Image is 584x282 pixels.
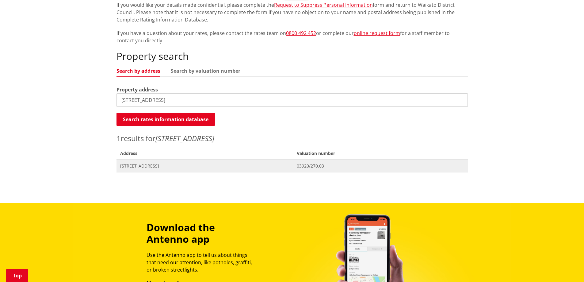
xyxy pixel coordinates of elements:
label: Property address [116,86,158,93]
a: [STREET_ADDRESS] 03920/270.03 [116,160,468,172]
a: online request form [354,30,400,37]
span: Address [116,147,293,160]
p: Use the Antenno app to tell us about things that need our attention, like potholes, graffiti, or ... [147,251,258,273]
span: Valuation number [293,147,468,160]
input: e.g. Duke Street NGARUAWAHIA [116,93,468,107]
span: 03920/270.03 [297,163,464,169]
span: 1 [116,133,121,143]
a: Search by valuation number [171,68,240,73]
p: If you have a question about your rates, please contact the rates team on or complete our for a s... [116,29,468,44]
p: results for [116,133,468,144]
a: Top [6,269,28,282]
span: [STREET_ADDRESS] [120,163,290,169]
h3: Download the Antenno app [147,222,258,245]
p: If you would like your details made confidential, please complete the form and return to Waikato ... [116,1,468,23]
a: Request to Suppress Personal Information [274,2,373,8]
iframe: Messenger Launcher [556,256,578,278]
h2: Property search [116,50,468,62]
button: Search rates information database [116,113,215,126]
a: Search by address [116,68,160,73]
a: 0800 492 452 [286,30,316,37]
em: [STREET_ADDRESS] [155,133,214,143]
